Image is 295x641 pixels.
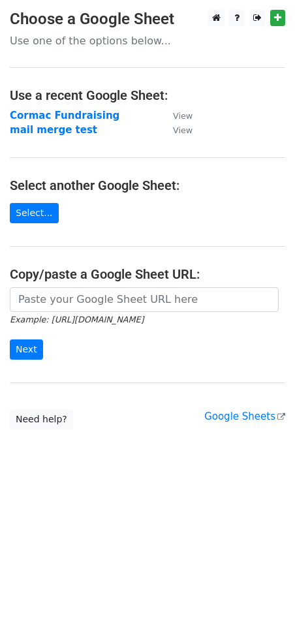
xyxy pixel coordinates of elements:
[10,10,285,29] h3: Choose a Google Sheet
[10,124,97,136] a: mail merge test
[10,178,285,193] h4: Select another Google Sheet:
[10,409,73,430] a: Need help?
[10,203,59,223] a: Select...
[160,110,193,121] a: View
[10,110,119,121] a: Cormac Fundraising
[10,266,285,282] h4: Copy/paste a Google Sheet URL:
[10,34,285,48] p: Use one of the options below...
[173,125,193,135] small: View
[204,411,285,422] a: Google Sheets
[160,124,193,136] a: View
[10,315,144,324] small: Example: [URL][DOMAIN_NAME]
[10,339,43,360] input: Next
[173,111,193,121] small: View
[10,287,279,312] input: Paste your Google Sheet URL here
[10,87,285,103] h4: Use a recent Google Sheet:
